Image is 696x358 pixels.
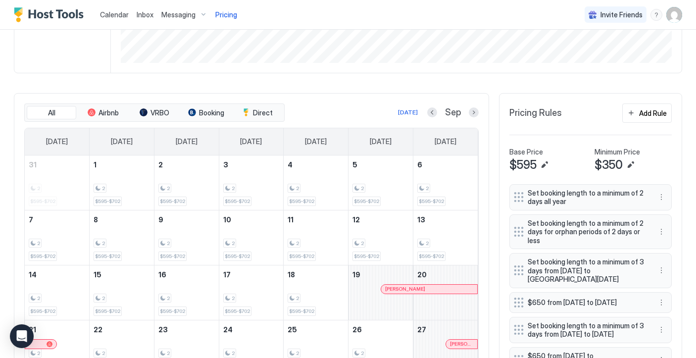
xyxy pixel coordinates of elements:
button: Booking [181,106,231,120]
div: menu [650,9,662,21]
span: 2 [361,185,364,192]
span: Pricing [215,10,237,19]
a: September 18, 2025 [284,265,348,284]
a: September 22, 2025 [90,320,154,339]
span: Sep [445,107,461,118]
span: Booking [199,108,224,117]
span: $595-$702 [160,253,185,259]
span: 10 [223,215,231,224]
span: 11 [288,215,294,224]
button: More options [655,324,667,336]
button: Edit [625,159,637,171]
span: 2 [37,240,40,247]
td: September 3, 2025 [219,155,284,210]
span: [DATE] [46,137,68,146]
span: 3 [223,160,228,169]
span: 2 [232,185,235,192]
span: 2 [426,185,429,192]
div: menu [655,264,667,276]
span: 2 [167,185,170,192]
button: Airbnb [78,106,128,120]
td: September 1, 2025 [90,155,154,210]
button: [DATE] [397,106,419,118]
span: 14 [29,270,37,279]
span: 18 [288,270,295,279]
td: September 2, 2025 [154,155,219,210]
a: September 13, 2025 [413,210,478,229]
span: 15 [94,270,101,279]
div: tab-group [24,103,285,122]
a: September 9, 2025 [154,210,219,229]
span: 2 [296,185,299,192]
span: $595-$702 [354,253,379,259]
span: 9 [158,215,163,224]
span: $650 from [DATE] to [DATE] [528,298,646,307]
a: September 16, 2025 [154,265,219,284]
span: $595-$702 [225,253,250,259]
span: $595 [509,157,537,172]
td: September 8, 2025 [90,210,154,265]
td: September 6, 2025 [413,155,478,210]
span: [DATE] [111,137,133,146]
td: September 4, 2025 [284,155,348,210]
span: 2 [296,240,299,247]
td: September 10, 2025 [219,210,284,265]
span: 23 [158,325,168,334]
span: $595-$702 [160,198,185,205]
span: 2 [102,240,105,247]
td: September 12, 2025 [348,210,413,265]
span: 2 [102,295,105,302]
button: More options [655,191,667,203]
div: User profile [666,7,682,23]
span: [DATE] [176,137,198,146]
span: 2 [37,295,40,302]
td: September 9, 2025 [154,210,219,265]
span: 2 [167,350,170,357]
a: September 2, 2025 [154,155,219,174]
td: September 14, 2025 [25,265,90,320]
button: More options [655,226,667,238]
a: Monday [101,128,143,155]
a: September 3, 2025 [219,155,284,174]
button: All [27,106,76,120]
span: Set booking length to a minimum of 3 days from [DATE] to [GEOGRAPHIC_DATA][DATE] [528,257,646,284]
span: 2 [296,295,299,302]
a: September 8, 2025 [90,210,154,229]
td: September 18, 2025 [284,265,348,320]
td: September 15, 2025 [90,265,154,320]
td: September 13, 2025 [413,210,478,265]
span: [DATE] [435,137,456,146]
button: Next month [469,107,479,117]
a: September 6, 2025 [413,155,478,174]
span: $595-$702 [225,198,250,205]
button: More options [655,264,667,276]
span: All [48,108,55,117]
span: [DATE] [370,137,392,146]
span: Pricing Rules [509,107,562,119]
a: Calendar [100,9,129,20]
button: Previous month [427,107,437,117]
span: $595-$702 [160,308,185,314]
button: Add Rule [622,103,672,123]
span: Calendar [100,10,129,19]
span: $350 [595,157,623,172]
span: $595-$702 [289,308,314,314]
a: September 26, 2025 [348,320,413,339]
a: September 10, 2025 [219,210,284,229]
span: [PERSON_NAME] [450,341,473,347]
span: Base Price [509,148,543,156]
span: Minimum Price [595,148,640,156]
a: September 17, 2025 [219,265,284,284]
span: $595-$702 [95,308,120,314]
a: Host Tools Logo [14,7,88,22]
span: Inbox [137,10,153,19]
span: 31 [29,160,37,169]
span: 2 [102,185,105,192]
div: Open Intercom Messenger [10,324,34,348]
span: $595-$702 [95,198,120,205]
div: [DATE] [398,108,418,117]
span: 4 [288,160,293,169]
button: VRBO [130,106,179,120]
a: Saturday [425,128,466,155]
